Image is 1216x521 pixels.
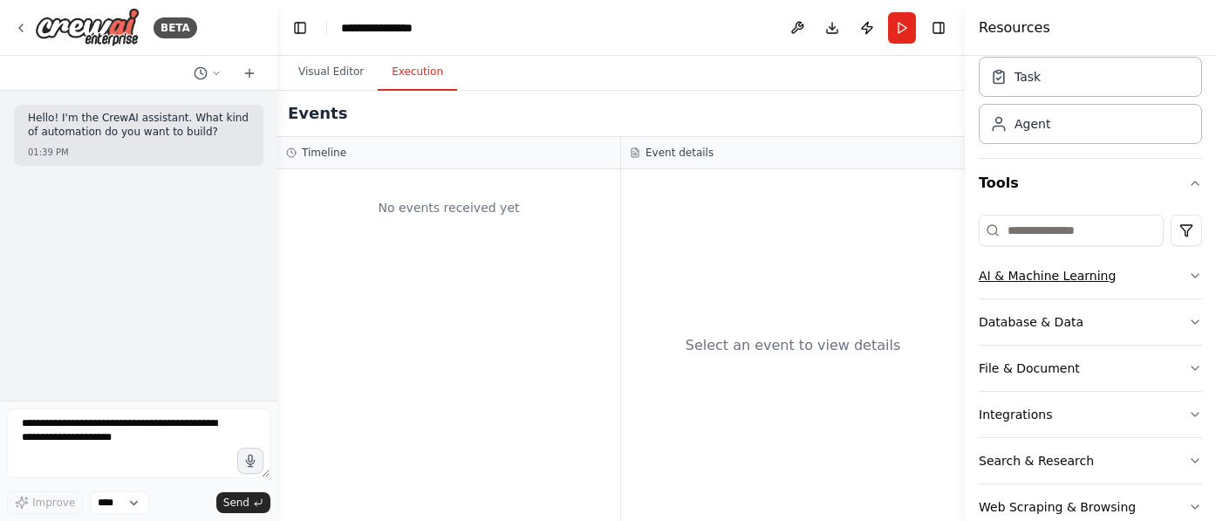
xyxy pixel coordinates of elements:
div: AI & Machine Learning [979,267,1116,284]
button: Execution [378,54,457,91]
button: Tools [979,159,1202,208]
div: Database & Data [979,313,1083,331]
span: Improve [32,496,75,510]
div: 01:39 PM [28,146,249,159]
p: Hello! I'm the CrewAI assistant. What kind of automation do you want to build? [28,112,249,139]
div: Select an event to view details [686,335,901,356]
div: Task [1014,68,1041,86]
div: Web Scraping & Browsing [979,498,1136,516]
div: BETA [154,17,197,38]
h3: Event details [646,146,714,160]
button: Integrations [979,392,1202,437]
div: Agent [1014,115,1050,133]
button: File & Document [979,346,1202,391]
div: Integrations [979,406,1052,423]
img: Logo [35,8,140,47]
button: Improve [7,491,83,514]
button: Database & Data [979,299,1202,345]
nav: breadcrumb [341,19,431,37]
h2: Events [288,101,347,126]
div: Crew [979,50,1202,158]
button: Search & Research [979,438,1202,483]
button: Start a new chat [236,63,263,84]
h4: Resources [979,17,1050,38]
button: Hide left sidebar [288,16,312,40]
h3: Timeline [302,146,346,160]
button: AI & Machine Learning [979,253,1202,298]
button: Hide right sidebar [926,16,951,40]
button: Send [216,492,270,513]
button: Switch to previous chat [187,63,229,84]
button: Click to speak your automation idea [237,448,263,474]
div: No events received yet [286,178,611,237]
button: Visual Editor [284,54,378,91]
div: Search & Research [979,452,1094,470]
span: Send [223,496,249,510]
div: File & Document [979,360,1080,377]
